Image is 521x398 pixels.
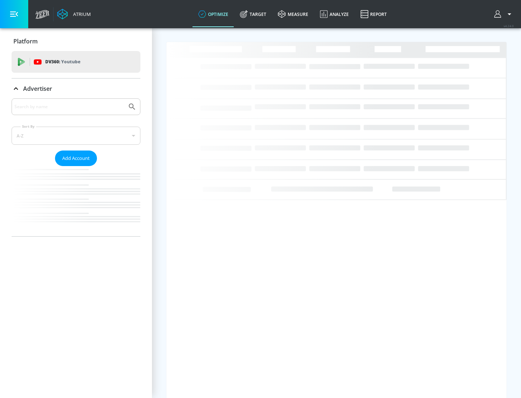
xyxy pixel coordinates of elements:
[61,58,80,65] p: Youtube
[55,151,97,166] button: Add Account
[62,154,90,162] span: Add Account
[504,24,514,28] span: v 4.24.0
[23,85,52,93] p: Advertiser
[45,58,80,66] p: DV360:
[12,51,140,73] div: DV360: Youtube
[13,37,38,45] p: Platform
[14,102,124,111] input: Search by name
[314,1,355,27] a: Analyze
[12,79,140,99] div: Advertiser
[21,124,36,129] label: Sort By
[70,11,91,17] div: Atrium
[12,98,140,236] div: Advertiser
[234,1,272,27] a: Target
[192,1,234,27] a: optimize
[12,166,140,236] nav: list of Advertiser
[355,1,393,27] a: Report
[57,9,91,20] a: Atrium
[272,1,314,27] a: measure
[12,31,140,51] div: Platform
[12,127,140,145] div: A-Z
